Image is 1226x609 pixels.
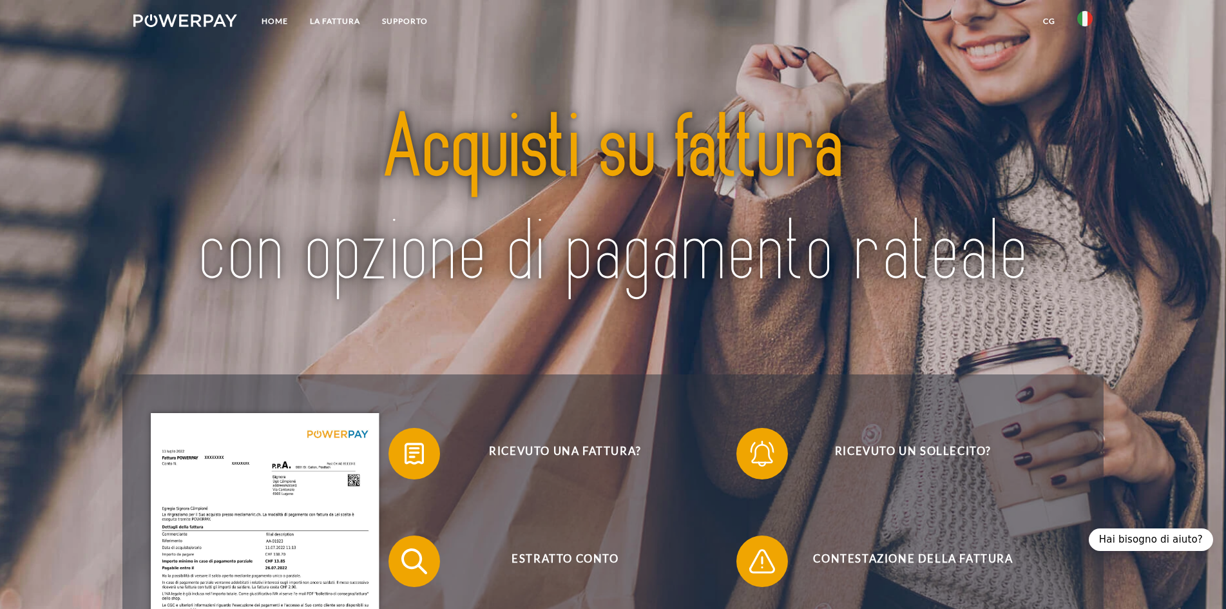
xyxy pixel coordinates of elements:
[1077,11,1093,26] img: it
[299,10,371,33] a: LA FATTURA
[407,536,723,587] span: Estratto conto
[746,545,778,577] img: qb_warning.svg
[398,438,430,470] img: qb_bill.svg
[181,61,1045,343] img: title-powerpay_it.svg
[407,428,723,479] span: Ricevuto una fattura?
[251,10,299,33] a: Home
[736,536,1071,587] button: Contestazione della fattura
[388,428,723,479] button: Ricevuto una fattura?
[371,10,439,33] a: Supporto
[755,536,1071,587] span: Contestazione della fattura
[398,545,430,577] img: qb_search.svg
[1089,528,1213,551] div: Hai bisogno di aiuto?
[746,438,778,470] img: qb_bell.svg
[388,536,723,587] button: Estratto conto
[1032,10,1066,33] a: CG
[133,14,237,27] img: logo-powerpay-white.svg
[736,428,1071,479] button: Ricevuto un sollecito?
[755,428,1071,479] span: Ricevuto un sollecito?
